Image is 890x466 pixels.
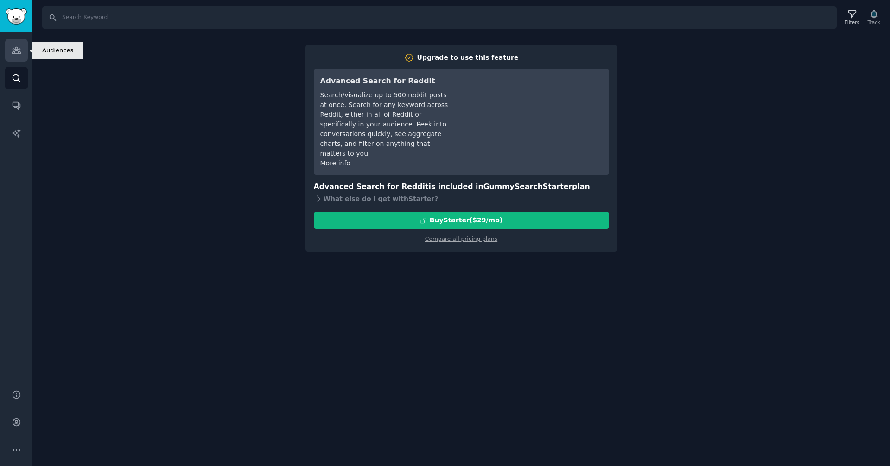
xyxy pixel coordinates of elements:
[320,159,350,167] a: More info
[314,181,609,193] h3: Advanced Search for Reddit is included in plan
[320,90,451,158] div: Search/visualize up to 500 reddit posts at once. Search for any keyword across Reddit, either in ...
[320,76,451,87] h3: Advanced Search for Reddit
[845,19,859,25] div: Filters
[464,76,603,145] iframe: YouTube video player
[417,53,519,63] div: Upgrade to use this feature
[314,212,609,229] button: BuyStarter($29/mo)
[483,182,572,191] span: GummySearch Starter
[314,192,609,205] div: What else do I get with Starter ?
[425,236,497,242] a: Compare all pricing plans
[42,6,837,29] input: Search Keyword
[430,215,502,225] div: Buy Starter ($ 29 /mo )
[6,8,27,25] img: GummySearch logo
